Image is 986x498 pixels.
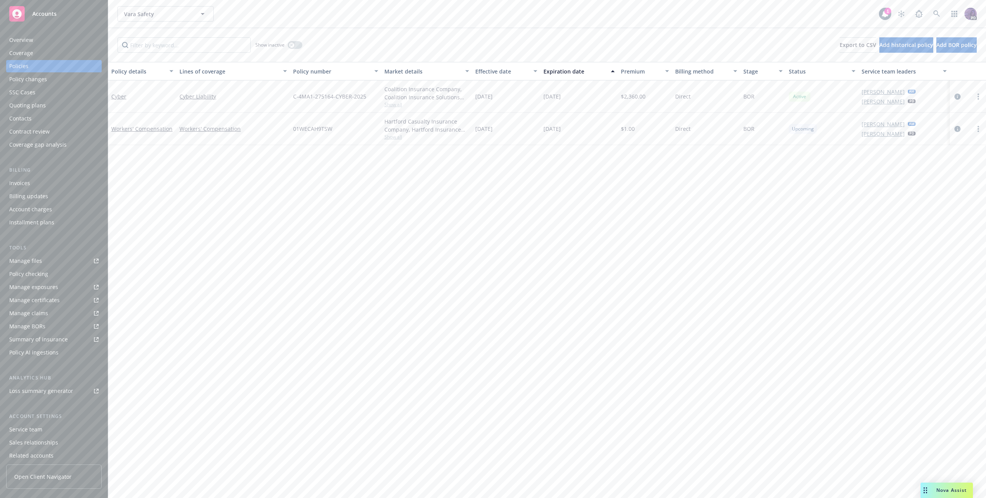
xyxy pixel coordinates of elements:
[6,436,102,449] a: Sales relationships
[9,423,42,436] div: Service team
[618,62,672,80] button: Premium
[9,307,48,319] div: Manage claims
[6,333,102,346] a: Summary of insurance
[675,125,691,133] span: Direct
[384,134,469,140] span: Show all
[921,483,930,498] div: Drag to move
[929,6,944,22] a: Search
[384,117,469,134] div: Hartford Casualty Insurance Company, Hartford Insurance Group
[117,37,251,53] input: Filter by keyword...
[786,62,859,80] button: Status
[862,67,938,75] div: Service team leaders
[475,67,529,75] div: Effective date
[9,320,45,333] div: Manage BORs
[6,268,102,280] a: Policy checking
[9,268,48,280] div: Policy checking
[117,6,214,22] button: Vara Safety
[111,67,165,75] div: Policy details
[6,190,102,202] a: Billing updates
[6,413,102,420] div: Account settings
[894,6,909,22] a: Stop snowing
[879,37,933,53] button: Add historical policy
[6,385,102,397] a: Loss summary generator
[974,124,983,134] a: more
[179,92,287,100] a: Cyber Liability
[290,62,381,80] button: Policy number
[9,34,33,46] div: Overview
[6,60,102,72] a: Policies
[6,423,102,436] a: Service team
[9,450,54,462] div: Related accounts
[9,60,29,72] div: Policies
[9,294,60,306] div: Manage certificates
[540,62,618,80] button: Expiration date
[964,8,977,20] img: photo
[6,450,102,462] a: Related accounts
[9,99,46,112] div: Quoting plans
[293,67,369,75] div: Policy number
[6,73,102,85] a: Policy changes
[9,333,68,346] div: Summary of insurance
[840,41,876,48] span: Export to CSV
[384,85,469,101] div: Coalition Insurance Company, Coalition Insurance Solutions (Carrier)
[6,125,102,138] a: Contract review
[6,177,102,189] a: Invoices
[14,473,72,481] span: Open Client Navigator
[293,92,366,100] span: C-4MA1-275164-CYBER-2025
[6,346,102,359] a: Policy AI ingestions
[472,62,540,80] button: Effective date
[953,92,962,101] a: circleInformation
[6,320,102,333] a: Manage BORs
[743,67,774,75] div: Stage
[675,92,691,100] span: Direct
[9,177,30,189] div: Invoices
[6,255,102,267] a: Manage files
[840,37,876,53] button: Export to CSV
[255,42,285,48] span: Show inactive
[6,86,102,99] a: SSC Cases
[6,244,102,252] div: Tools
[936,41,977,48] span: Add BOR policy
[6,112,102,125] a: Contacts
[9,281,58,293] div: Manage exposures
[6,3,102,25] a: Accounts
[6,281,102,293] span: Manage exposures
[862,97,905,105] a: [PERSON_NAME]
[6,139,102,151] a: Coverage gap analysis
[6,166,102,174] div: Billing
[543,125,561,133] span: [DATE]
[9,385,73,397] div: Loss summary generator
[108,62,176,80] button: Policy details
[792,125,814,132] span: Upcoming
[6,99,102,112] a: Quoting plans
[621,92,646,100] span: $2,360.00
[111,125,173,132] a: Workers' Compensation
[621,67,661,75] div: Premium
[792,93,807,100] span: Active
[743,125,755,133] span: BOR
[6,374,102,382] div: Analytics hub
[859,62,949,80] button: Service team leaders
[111,93,126,100] a: Cyber
[740,62,786,80] button: Stage
[9,73,47,85] div: Policy changes
[9,203,52,216] div: Account charges
[9,125,50,138] div: Contract review
[384,101,469,108] span: Show all
[936,37,977,53] button: Add BOR policy
[6,294,102,306] a: Manage certificates
[32,11,57,17] span: Accounts
[672,62,740,80] button: Billing method
[9,86,35,99] div: SSC Cases
[921,483,973,498] button: Nova Assist
[179,125,287,133] a: Workers' Compensation
[862,130,905,138] a: [PERSON_NAME]
[9,255,42,267] div: Manage files
[475,125,493,133] span: [DATE]
[6,47,102,59] a: Coverage
[179,67,278,75] div: Lines of coverage
[884,8,891,15] div: 1
[384,67,461,75] div: Market details
[789,67,847,75] div: Status
[936,487,967,493] span: Nova Assist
